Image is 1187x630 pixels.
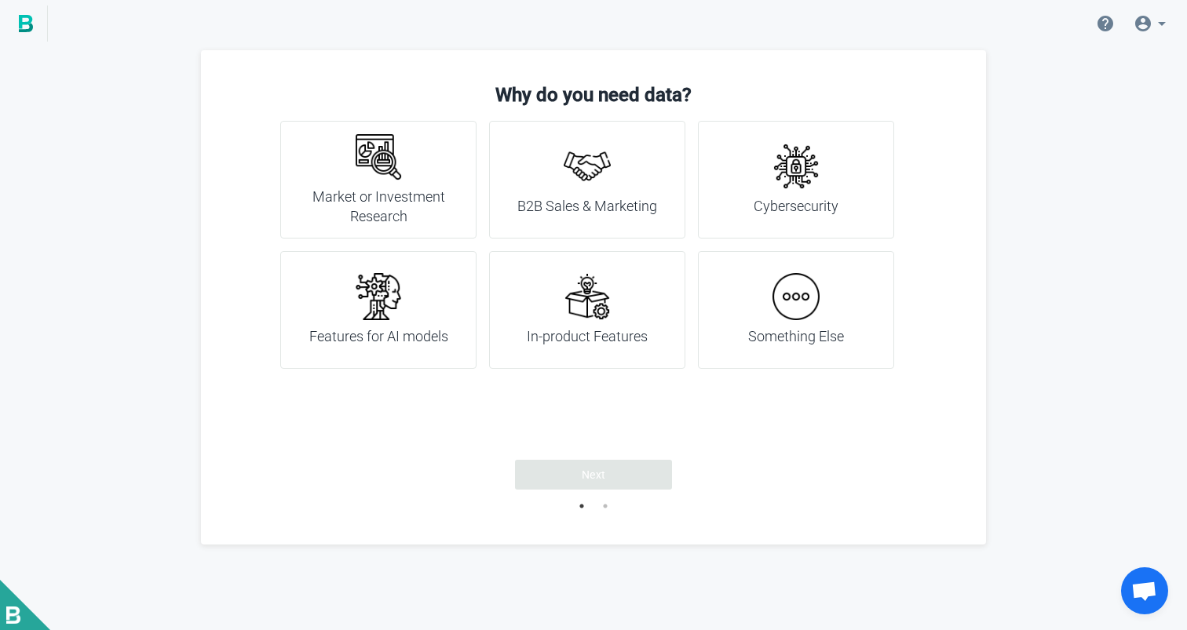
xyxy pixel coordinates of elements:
[515,460,672,490] button: Next
[517,196,657,217] h4: B2B Sales & Marketing
[309,326,448,347] h4: Features for AI models
[232,82,955,108] h3: Why do you need data?
[19,15,33,32] img: BigPicture.io
[574,498,590,514] button: 1
[300,187,457,227] h4: Market or Investment Research
[772,143,820,190] img: cyber-security.png
[355,273,402,320] img: ai.png
[582,467,606,483] span: Next
[748,326,844,347] h4: Something Else
[527,326,648,347] h4: In-product Features
[772,273,820,320] img: more.png
[355,133,402,180] img: research.png
[1121,567,1168,614] div: Open chat
[564,143,611,190] img: handshake.png
[754,196,838,217] h4: Cybersecurity
[564,273,611,320] img: new-product.png
[597,498,613,514] button: 2
[6,606,20,624] img: BigPicture-logo-whitev2.png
